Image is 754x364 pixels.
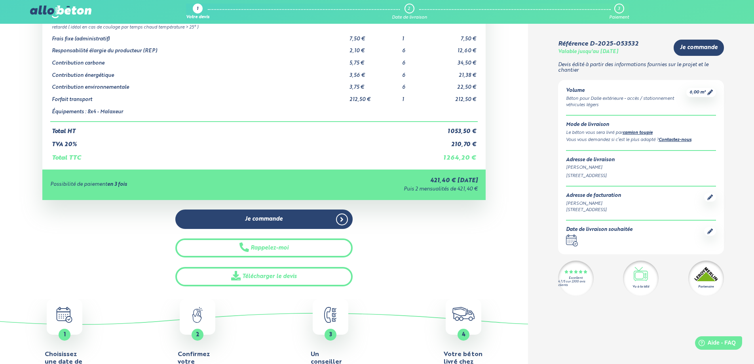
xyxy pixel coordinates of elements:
[186,4,209,20] a: 1 Votre devis
[50,42,348,54] td: Responsabilité élargie du producteur (REP)
[348,91,401,103] td: 212,50 €
[566,164,716,171] div: [PERSON_NAME]
[175,238,353,258] button: Rappelez-moi
[50,103,348,122] td: Équipements : 8x4 - Malaxeur
[401,54,432,67] td: 6
[50,23,478,30] td: retardé ( idéal en cas de coulage par temps chaud température > 25° )
[433,122,478,135] td: 1 053,50 €
[392,15,427,20] div: Date de livraison
[401,30,432,42] td: 1
[452,307,475,321] img: truck.c7a9816ed8b9b1312949.png
[348,42,401,54] td: 2,10 €
[401,67,432,79] td: 6
[566,137,716,144] div: Vous vous demandez si c’est le plus adapté ? .
[680,44,718,51] span: Je commande
[674,40,724,56] a: Je commande
[433,148,478,162] td: 1 264,20 €
[186,15,209,20] div: Votre devis
[50,122,433,135] td: Total HT
[50,54,348,67] td: Contribution carbone
[401,91,432,103] td: 1
[566,88,686,94] div: Volume
[462,332,465,337] span: 4
[408,6,410,11] div: 2
[433,135,478,148] td: 210,70 €
[348,30,401,42] td: 7,50 €
[623,131,653,135] a: camion toupie
[392,4,427,20] a: 2 Date de livraison
[268,177,478,184] div: 421,40 € [DATE]
[609,4,629,20] a: 3 Paiement
[50,78,348,91] td: Contribution environnementale
[50,67,348,79] td: Contribution énergétique
[50,182,268,188] div: Possibilité de paiement
[433,78,478,91] td: 22,50 €
[107,182,127,187] strong: en 3 fois
[348,67,401,79] td: 3,56 €
[566,200,621,207] div: [PERSON_NAME]
[566,173,716,179] div: [STREET_ADDRESS]
[632,284,649,289] div: Vu à la télé
[659,138,691,142] a: Contactez-nous
[197,7,198,12] div: 1
[433,91,478,103] td: 212,50 €
[566,130,716,137] div: Le béton vous sera livré par
[50,30,348,42] td: Frais fixe (administratif)
[245,216,283,223] span: Je commande
[558,40,638,48] div: Référence D-2025-053532
[566,157,716,163] div: Adresse de livraison
[698,284,714,289] div: Partenaire
[64,332,66,337] span: 1
[401,78,432,91] td: 6
[566,122,716,128] div: Mode de livraison
[433,54,478,67] td: 34,50 €
[268,187,478,192] div: Puis 2 mensualités de 421,40 €
[401,42,432,54] td: 6
[569,276,583,280] div: Excellent
[609,15,629,20] div: Paiement
[618,6,620,11] div: 3
[558,62,724,74] p: Devis édité à partir des informations fournies sur le projet et le chantier
[50,135,433,148] td: TVA 20%
[684,333,745,355] iframe: Help widget launcher
[433,67,478,79] td: 21,38 €
[175,210,353,229] a: Je commande
[348,54,401,67] td: 5,75 €
[566,193,621,199] div: Adresse de facturation
[558,49,618,55] div: Valable jusqu'au [DATE]
[566,227,632,233] div: Date de livraison souhaitée
[558,280,594,287] div: 4.7/5 sur 2300 avis clients
[196,332,199,337] span: 2
[566,95,686,109] div: Béton pour Dalle extérieure - accès / stationnement véhicules légers
[433,42,478,54] td: 12,60 €
[329,332,332,337] span: 3
[50,91,348,103] td: Forfait transport
[30,6,91,18] img: allobéton
[175,267,353,286] a: Télécharger le devis
[566,207,621,213] div: [STREET_ADDRESS]
[348,78,401,91] td: 3,75 €
[433,30,478,42] td: 7,50 €
[50,148,433,162] td: Total TTC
